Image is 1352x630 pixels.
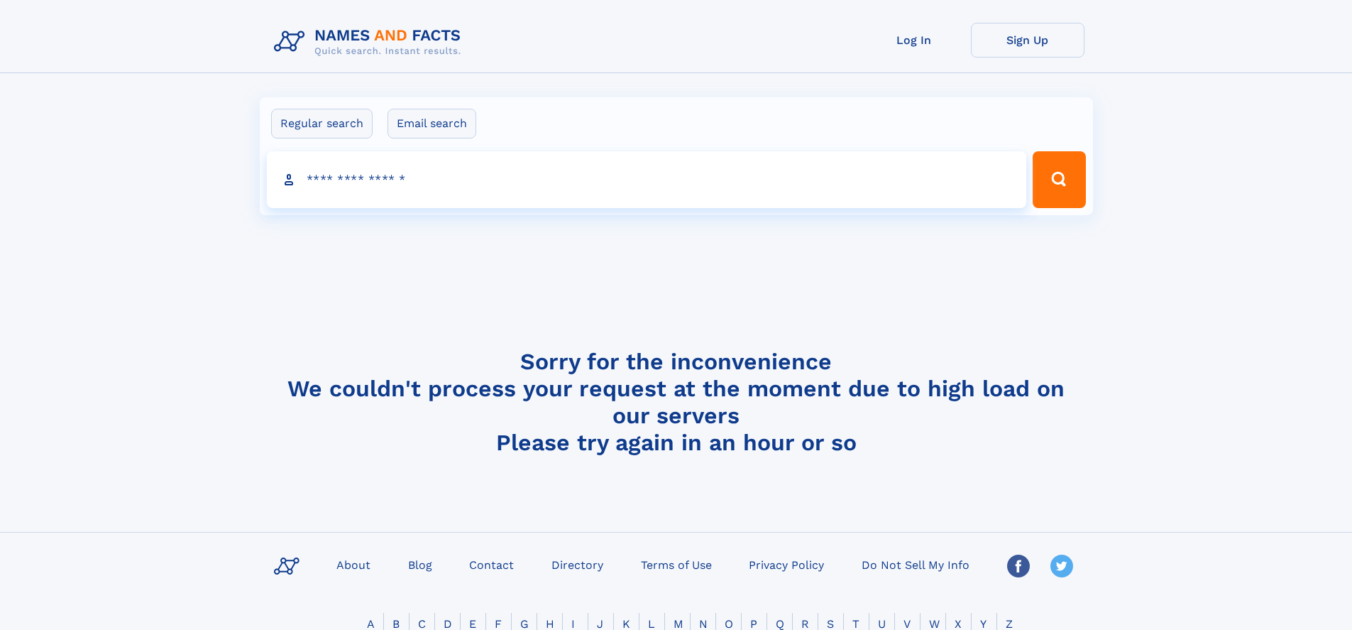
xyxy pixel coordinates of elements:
input: search input [267,151,1027,208]
label: Email search [388,109,476,139]
a: Contact [463,554,520,575]
img: Logo Names and Facts [268,23,473,61]
a: Privacy Policy [743,554,830,575]
a: Sign Up [971,23,1084,58]
a: Blog [402,554,438,575]
a: Directory [546,554,609,575]
label: Regular search [271,109,373,139]
button: Search Button [1033,151,1085,208]
a: Terms of Use [635,554,718,575]
a: Do Not Sell My Info [856,554,975,575]
a: Log In [857,23,971,58]
h4: Sorry for the inconvenience We couldn't process your request at the moment due to high load on ou... [268,348,1084,456]
img: Twitter [1050,555,1073,577]
a: About [331,554,376,575]
img: Facebook [1007,555,1030,577]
